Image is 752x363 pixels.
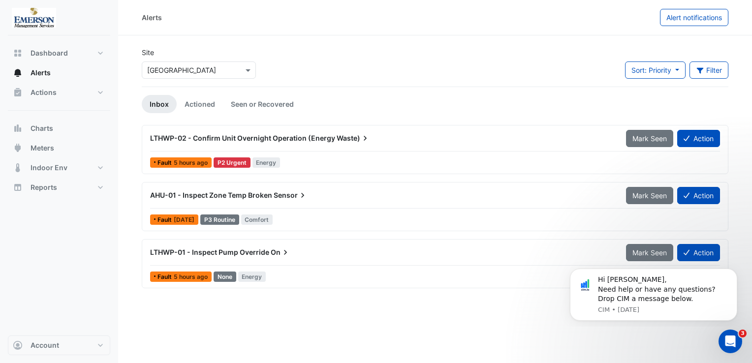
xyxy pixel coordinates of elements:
[142,47,154,58] label: Site
[626,130,673,147] button: Mark Seen
[31,123,53,133] span: Charts
[200,214,239,225] div: P3 Routine
[8,138,110,158] button: Meters
[31,143,54,153] span: Meters
[13,68,23,78] app-icon: Alerts
[223,95,302,113] a: Seen or Recovered
[677,244,720,261] button: Action
[689,61,729,79] button: Filter
[13,88,23,97] app-icon: Actions
[274,190,308,200] span: Sensor
[214,272,236,282] div: None
[177,95,223,113] a: Actioned
[666,13,722,22] span: Alert notifications
[337,133,370,143] span: Waste)
[8,63,110,83] button: Alerts
[8,119,110,138] button: Charts
[174,159,208,166] span: Fri 19-Sep-2025 06:20 BST
[174,216,194,223] span: Mon 17-Feb-2025 17:45 GMT
[626,244,673,261] button: Mark Seen
[632,248,667,257] span: Mark Seen
[214,157,251,168] div: P2 Urgent
[660,9,728,26] button: Alert notifications
[150,248,269,256] span: LTHWP-01 - Inspect Pump Override
[8,178,110,197] button: Reports
[252,157,281,168] span: Energy
[31,182,57,192] span: Reports
[12,8,56,28] img: Company Logo
[677,187,720,204] button: Action
[13,182,23,192] app-icon: Reports
[632,134,667,143] span: Mark Seen
[8,43,110,63] button: Dashboard
[31,88,57,97] span: Actions
[13,48,23,58] app-icon: Dashboard
[142,95,177,113] a: Inbox
[8,158,110,178] button: Indoor Env
[13,123,23,133] app-icon: Charts
[157,217,174,223] span: Fault
[241,214,273,225] span: Comfort
[150,191,272,199] span: AHU-01 - Inspect Zone Temp Broken
[739,330,747,337] span: 3
[174,273,208,280] span: Fri 19-Sep-2025 06:15 BST
[150,134,335,142] span: LTHWP-02 - Confirm Unit Overnight Operation (Energy
[13,163,23,173] app-icon: Indoor Env
[555,260,752,327] iframe: Intercom notifications message
[31,340,59,350] span: Account
[142,12,162,23] div: Alerts
[632,191,667,200] span: Mark Seen
[238,272,266,282] span: Energy
[625,61,686,79] button: Sort: Priority
[719,330,742,353] iframe: Intercom live chat
[271,247,290,257] span: On
[626,187,673,204] button: Mark Seen
[31,68,51,78] span: Alerts
[631,66,671,74] span: Sort: Priority
[157,160,174,166] span: Fault
[13,143,23,153] app-icon: Meters
[31,48,68,58] span: Dashboard
[8,83,110,102] button: Actions
[31,163,67,173] span: Indoor Env
[677,130,720,147] button: Action
[157,274,174,280] span: Fault
[8,335,110,355] button: Account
